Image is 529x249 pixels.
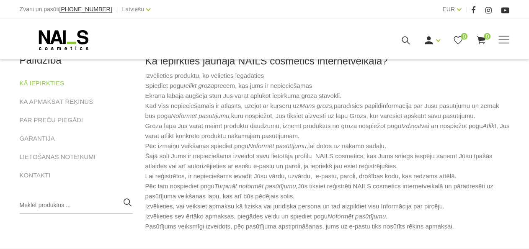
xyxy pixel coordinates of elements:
[328,213,387,220] em: Noformēt pasūtījumu.
[242,182,298,190] em: oformēt pasūtījumu,
[20,133,55,144] a: GARANTIJA
[145,171,510,181] li: Lai reģistrētos, ir nepieciešams ievadīt Jūsu vārdu, uzvārdu, e-pastu, paroli, drošības kodu, kas...
[183,82,214,89] em: Ielikt grozā
[401,122,421,129] em: Izdzēst
[145,201,510,211] li: Izvēlieties, vai veiksiet apmaksu kā fiziska vai juridiska persona un tad aizpildiet visu Informā...
[20,170,51,180] a: KONTAKTI
[483,122,496,129] em: Atlikt
[20,197,133,214] input: Meklēt produktus ...
[442,4,455,14] a: EUR
[171,112,231,119] em: Noformēt pasūtījumu,
[214,182,242,190] em: Turpināt n
[248,142,308,149] em: Noformēt pasūtījumu,
[145,141,510,151] li: Pēc izmaiņu veikšanas spiediet pogu lai dotos uz nākamo sadaļu.
[299,102,334,109] em: Mans grozs,
[20,4,112,15] div: Zvani un pasūti
[476,35,486,46] a: 0
[453,35,463,46] a: 0
[145,101,510,121] li: Kad viss nepieciešamais ir atlasīts, uzejot ar kursoru uz parādīsies papildinformācija par Jūsu p...
[20,78,65,88] a: KĀ IEPIRKTIES
[20,55,133,66] h2: Palīdzība
[20,97,93,107] a: KĀ APMAKSĀT RĒĶINUS
[484,33,490,40] span: 0
[145,81,510,91] li: Spiediet pogu precēm, kas jums ir nepieciešamas
[116,4,118,15] span: |
[145,71,510,81] li: Izvēlieties produktu, ko vēlieties iegādāties
[145,55,510,67] h3: Kā iepirkties jaunajā NAILS cosmetics internetveikalā?
[461,33,467,40] span: 0
[20,152,95,162] a: LIETOŠANAS NOTEIKUMI
[465,4,467,15] span: |
[145,181,510,201] li: Pēc tam nospiediet pogu Jūs tiksiet reģistrēti NAILS cosmetics internetveikalā un pāradresēti uz ...
[145,211,510,221] li: Izvēlieties sev ērtāko apmaksas, piegādes veidu un spiediet pogu
[145,221,510,231] li: Pasūtījums veiksmīgi izveidots, pēc pasūtījuma apstiprināšanas, jums uz e-pastu tiks nosūtīts rēķ...
[145,121,510,141] li: Groza lapā Jūs varat mainīt produktu daudzumu, izņemt produktus no groza nospiežot pogu vai arī n...
[145,151,510,171] li: Šajā solī Jums ir nepieciešams izveidot savu lietotāja profilu NAILS cosmetics, kas Jums sniegs i...
[145,91,510,101] li: Ekrāna labajā augšējā stūrī Jūs varat aplūkot iepirkuma groza stāvokli.
[122,4,144,14] a: Latviešu
[20,115,83,125] a: PAR PREČU PIEGĀDI
[293,193,294,200] em: .
[59,6,112,13] a: [PHONE_NUMBER]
